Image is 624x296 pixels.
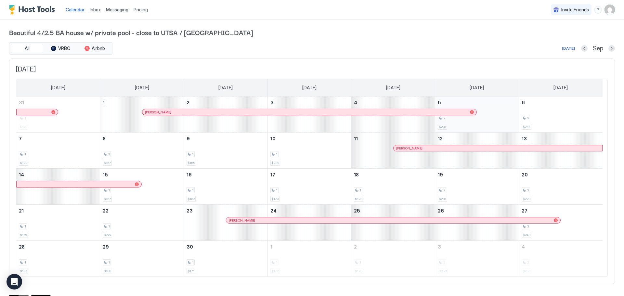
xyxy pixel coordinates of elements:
[435,133,519,169] td: September 12, 2025
[108,188,110,192] span: 1
[24,224,26,228] span: 1
[184,241,267,253] a: September 30, 2025
[354,244,357,250] span: 2
[351,133,435,169] td: September 11, 2025
[435,169,519,181] a: September 19, 2025
[519,97,603,109] a: September 6, 2025
[100,97,184,109] a: September 1, 2025
[103,208,109,213] span: 22
[104,197,111,201] span: $157
[439,125,446,129] span: $231
[45,44,77,53] button: VRBO
[522,244,525,250] span: 4
[359,188,361,192] span: 1
[20,161,27,165] span: $199
[351,169,435,181] a: September 18, 2025
[104,161,111,165] span: $157
[100,169,184,181] a: September 15, 2025
[66,7,84,12] span: Calendar
[100,133,184,145] a: September 8, 2025
[438,172,443,177] span: 19
[19,136,22,141] span: 7
[435,169,519,205] td: September 19, 2025
[519,133,603,145] a: September 13, 2025
[439,197,446,201] span: $231
[527,116,529,120] span: 2
[100,169,184,205] td: September 15, 2025
[104,269,111,273] span: $168
[145,110,474,114] div: [PERSON_NAME]
[267,205,351,241] td: September 24, 2025
[184,97,267,133] td: September 2, 2025
[66,6,84,13] a: Calendar
[527,188,529,192] span: 2
[100,97,184,133] td: September 1, 2025
[380,79,407,97] a: Thursday
[438,208,444,213] span: 26
[184,169,267,181] a: September 16, 2025
[19,100,24,105] span: 31
[522,100,525,105] span: 6
[103,100,105,105] span: 1
[11,44,43,53] button: All
[100,205,184,241] td: September 22, 2025
[103,244,109,250] span: 29
[267,241,351,277] td: October 1, 2025
[128,79,156,97] a: Monday
[9,5,58,15] a: Host Tools Logo
[351,241,435,277] td: October 2, 2025
[24,152,26,156] span: 1
[19,244,25,250] span: 28
[522,172,528,177] span: 20
[184,97,267,109] a: September 2, 2025
[192,152,194,156] span: 1
[270,136,276,141] span: 10
[104,233,111,237] span: $279
[268,97,351,109] a: September 3, 2025
[267,97,351,133] td: September 3, 2025
[184,241,267,277] td: September 30, 2025
[276,152,278,156] span: 1
[594,6,602,14] div: menu
[229,218,255,223] span: [PERSON_NAME]
[188,161,195,165] span: $159
[354,100,357,105] span: 4
[470,85,484,91] span: [DATE]
[100,133,184,169] td: September 8, 2025
[561,7,589,13] span: Invite Friends
[519,97,603,133] td: September 6, 2025
[268,241,351,253] a: October 1, 2025
[351,205,435,217] a: September 25, 2025
[184,169,267,205] td: September 16, 2025
[16,65,608,73] span: [DATE]
[351,97,435,133] td: September 4, 2025
[25,45,30,51] span: All
[16,133,100,145] a: September 7, 2025
[16,97,100,133] td: August 31, 2025
[187,172,192,177] span: 16
[192,260,194,264] span: 1
[19,172,24,177] span: 14
[435,133,519,145] a: September 12, 2025
[270,172,275,177] span: 17
[351,241,435,253] a: October 2, 2025
[187,100,189,105] span: 2
[100,241,184,277] td: September 29, 2025
[16,169,100,205] td: September 14, 2025
[435,205,519,241] td: September 26, 2025
[355,197,362,201] span: $190
[523,197,530,201] span: $228
[553,85,568,91] span: [DATE]
[386,85,400,91] span: [DATE]
[19,208,24,213] span: 21
[351,169,435,205] td: September 18, 2025
[435,241,519,253] a: October 3, 2025
[192,188,194,192] span: 1
[45,79,72,97] a: Sunday
[522,208,527,213] span: 27
[519,169,603,181] a: September 20, 2025
[438,136,443,141] span: 12
[108,224,110,228] span: 1
[351,133,435,145] a: September 11, 2025
[24,260,26,264] span: 1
